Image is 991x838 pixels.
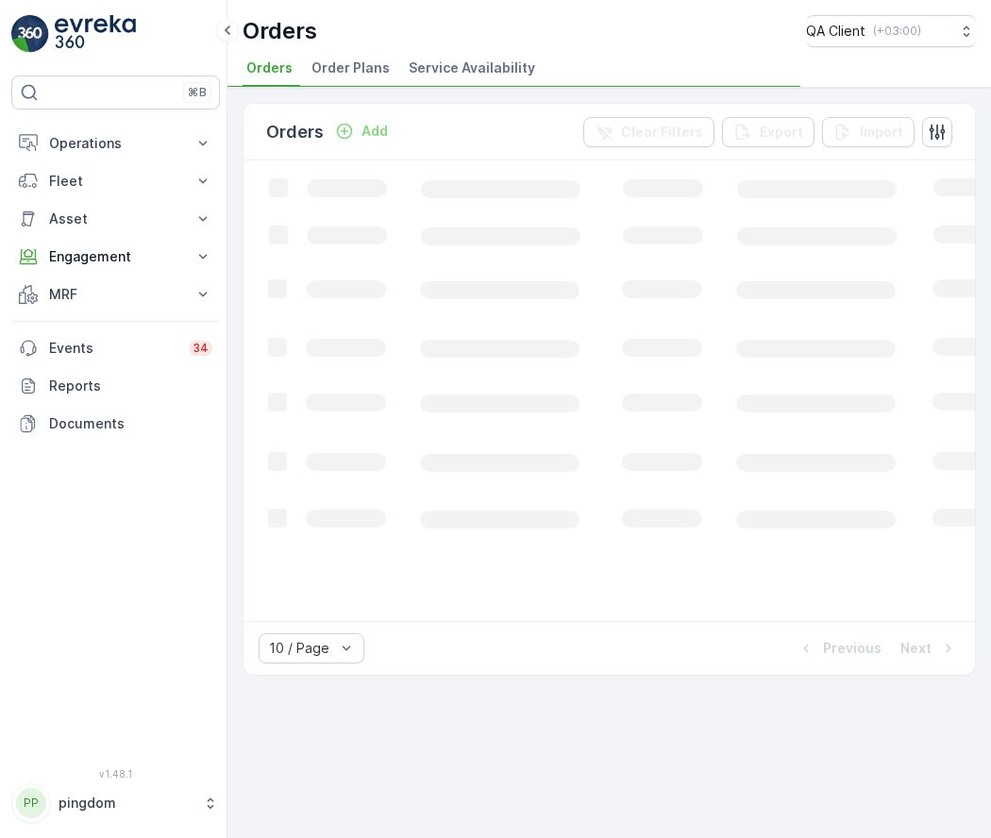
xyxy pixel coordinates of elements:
[49,339,177,358] p: Events
[795,637,883,660] button: Previous
[11,162,220,200] button: Fleet
[55,15,136,53] img: logo_light-DOdMpM7g.png
[900,639,932,658] p: Next
[49,285,182,304] p: MRF
[59,794,193,813] p: pingdom
[11,238,220,276] button: Engagement
[806,15,976,47] button: QA Client(+03:00)
[806,22,865,41] p: QA Client
[49,377,212,395] p: Reports
[11,125,220,162] button: Operations
[266,119,324,145] p: Orders
[49,414,212,433] p: Documents
[11,329,220,367] a: Events34
[760,123,803,142] p: Export
[11,768,220,779] span: v 1.48.1
[246,59,293,77] span: Orders
[621,123,703,142] p: Clear Filters
[11,200,220,238] button: Asset
[11,783,220,823] button: PPpingdom
[722,117,815,147] button: Export
[11,405,220,443] a: Documents
[873,24,921,39] p: ( +03:00 )
[361,122,388,141] p: Add
[193,341,209,356] p: 34
[188,85,207,100] p: ⌘B
[899,637,960,660] button: Next
[822,117,915,147] button: Import
[11,367,220,405] a: Reports
[16,788,46,818] div: PP
[11,276,220,313] button: MRF
[11,15,49,53] img: logo
[49,134,182,153] p: Operations
[409,59,535,77] span: Service Availability
[311,59,390,77] span: Order Plans
[823,639,882,658] p: Previous
[49,172,182,191] p: Fleet
[860,123,903,142] p: Import
[243,16,317,46] p: Orders
[49,209,182,228] p: Asset
[328,120,395,142] button: Add
[583,117,714,147] button: Clear Filters
[49,247,182,266] p: Engagement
